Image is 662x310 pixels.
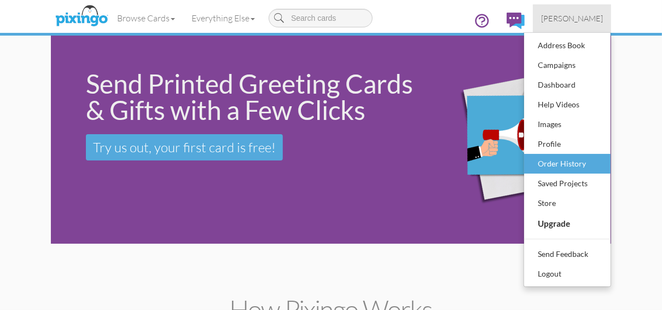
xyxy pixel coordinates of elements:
[524,75,611,95] a: Dashboard
[524,134,611,154] a: Profile
[535,266,600,282] div: Logout
[535,116,600,133] div: Images
[535,215,600,232] div: Upgrade
[507,13,525,29] img: comments.svg
[524,36,611,55] a: Address Book
[183,4,263,32] a: Everything Else
[431,60,607,220] img: eb544e90-0942-4412-bfe0-c610d3f4da7c.png
[535,175,600,192] div: Saved Projects
[535,37,600,54] div: Address Book
[524,154,611,174] a: Order History
[524,174,611,193] a: Saved Projects
[524,264,611,284] a: Logout
[535,57,600,73] div: Campaigns
[86,71,416,123] div: Send Printed Greeting Cards & Gifts with a Few Clicks
[53,3,111,30] img: pixingo logo
[93,139,276,156] span: Try us out, your first card is free!
[86,134,283,160] a: Try us out, your first card is free!
[524,193,611,213] a: Store
[524,114,611,134] a: Images
[524,55,611,75] a: Campaigns
[533,4,611,32] a: [PERSON_NAME]
[535,96,600,113] div: Help Videos
[109,4,183,32] a: Browse Cards
[541,14,603,23] span: [PERSON_NAME]
[535,77,600,93] div: Dashboard
[524,213,611,234] a: Upgrade
[524,244,611,264] a: Send Feedback
[535,156,600,172] div: Order History
[524,95,611,114] a: Help Videos
[269,9,373,27] input: Search cards
[535,246,600,262] div: Send Feedback
[535,195,600,211] div: Store
[535,136,600,152] div: Profile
